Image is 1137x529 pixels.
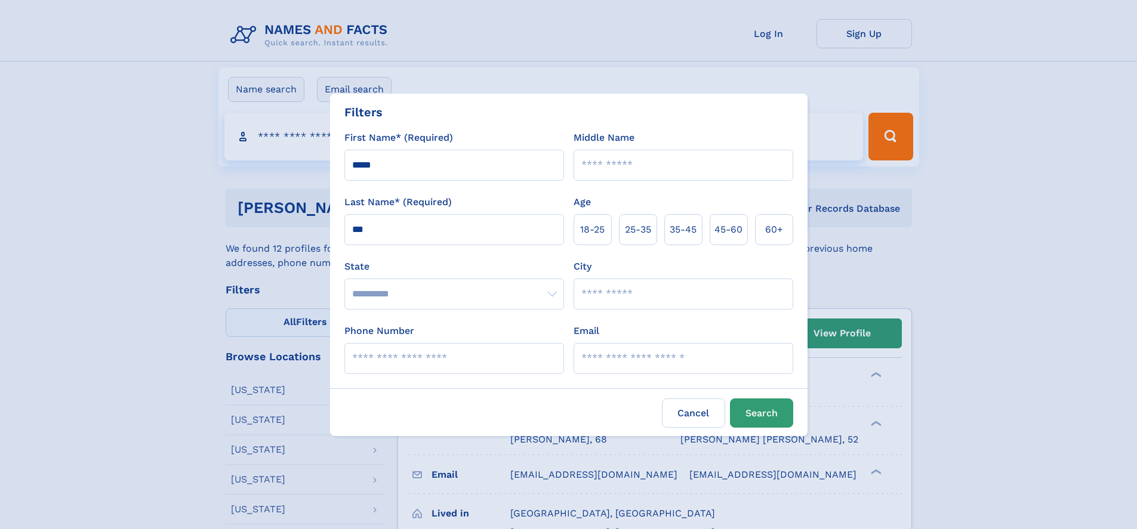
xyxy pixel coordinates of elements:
[574,131,634,145] label: Middle Name
[670,222,697,237] span: 35‑45
[714,222,742,237] span: 45‑60
[662,398,725,428] label: Cancel
[574,324,599,338] label: Email
[730,398,793,428] button: Search
[574,195,591,209] label: Age
[574,259,591,274] label: City
[580,222,605,237] span: 18‑25
[344,131,453,145] label: First Name* (Required)
[344,103,383,121] div: Filters
[625,222,651,237] span: 25‑35
[344,195,452,209] label: Last Name* (Required)
[765,222,783,237] span: 60+
[344,259,564,274] label: State
[344,324,414,338] label: Phone Number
